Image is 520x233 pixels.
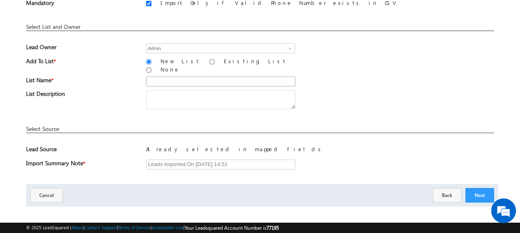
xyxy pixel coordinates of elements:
[26,76,134,88] span: List Name
[118,225,151,230] a: Terms of Service
[30,188,63,202] button: Cancel
[146,145,494,157] div: Already selected in mapped fields
[221,57,289,64] label: Existing List
[185,225,279,231] span: Your Leadsquared Account Number is
[266,225,279,231] span: 77195
[284,44,294,52] a: Show All Items
[26,23,494,31] div: Select List and Owner
[158,57,203,64] label: New List
[113,178,150,190] em: Start Chat
[71,225,83,230] a: About
[26,90,134,102] span: List Description
[26,125,494,133] div: Select Source
[152,225,183,230] a: Acceptable Use
[84,225,117,230] a: Contact Support
[14,43,35,54] img: d_60004797649_company_0_60004797649
[26,145,134,157] span: Lead Source
[26,159,134,171] span: Import Summary Note
[146,43,295,53] input: Type to Search
[26,224,279,232] span: © 2025 LeadSquared | | | | |
[26,43,134,55] span: Lead Owner
[136,4,156,24] div: Minimize live chat window
[433,188,461,202] button: Back
[26,57,134,69] span: Add To List
[43,43,139,54] div: Chat with us now
[158,66,182,73] label: None
[11,76,151,172] textarea: Type your message and hit 'Enter'
[465,188,494,202] button: Next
